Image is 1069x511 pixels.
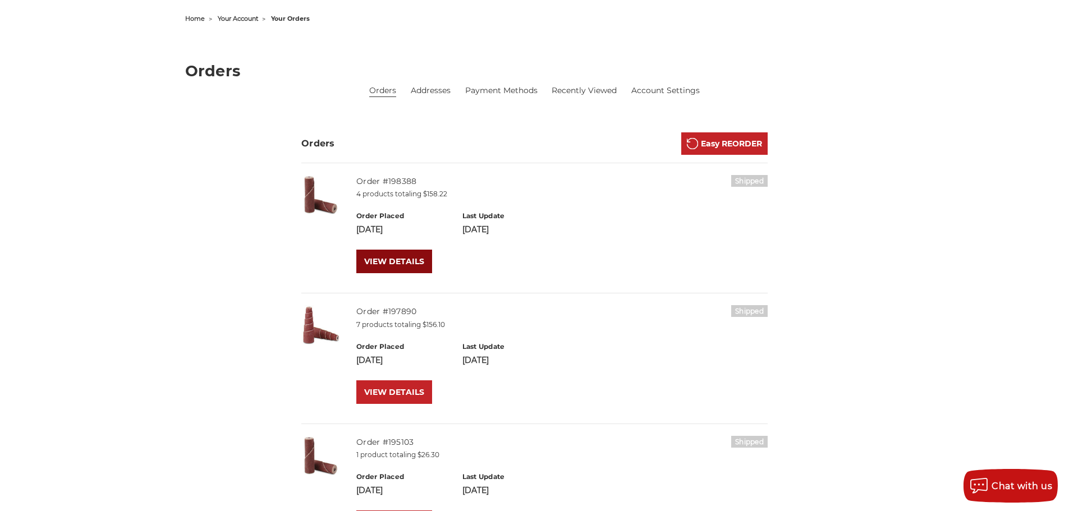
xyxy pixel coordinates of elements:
[301,305,341,344] img: Cartridge Roll 3/8" x 1-1/2" x 1/8" Full Tapered
[731,305,768,317] h6: Shipped
[271,15,310,22] span: your orders
[301,137,335,150] h3: Orders
[356,189,768,199] p: 4 products totaling $158.22
[185,63,884,79] h1: Orders
[356,380,432,404] a: VIEW DETAILS
[411,85,451,96] a: Addresses
[465,85,538,96] a: Payment Methods
[356,472,450,482] h6: Order Placed
[462,342,556,352] h6: Last Update
[356,450,768,460] p: 1 product totaling $26.30
[356,306,416,316] a: Order #197890
[992,481,1052,491] span: Chat with us
[462,485,489,495] span: [DATE]
[731,175,768,187] h6: Shipped
[462,355,489,365] span: [DATE]
[356,176,416,186] a: Order #198388
[462,211,556,221] h6: Last Update
[356,485,383,495] span: [DATE]
[356,250,432,273] a: VIEW DETAILS
[462,224,489,234] span: [DATE]
[681,132,768,155] a: Easy REORDER
[356,211,450,221] h6: Order Placed
[356,320,768,330] p: 7 products totaling $156.10
[964,469,1058,503] button: Chat with us
[185,15,205,22] a: home
[552,85,617,96] a: Recently Viewed
[356,437,414,447] a: Order #195103
[356,355,383,365] span: [DATE]
[631,85,700,96] a: Account Settings
[462,472,556,482] h6: Last Update
[369,85,396,97] li: Orders
[731,436,768,448] h6: Shipped
[301,175,341,214] img: Cartridge Roll 1/2" x 1-1/2" x 1/8" Straight
[356,224,383,234] span: [DATE]
[356,342,450,352] h6: Order Placed
[218,15,258,22] a: your account
[301,436,341,475] img: Cartridge Roll 3/8" x 1-1/2" x 1/8" Straight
